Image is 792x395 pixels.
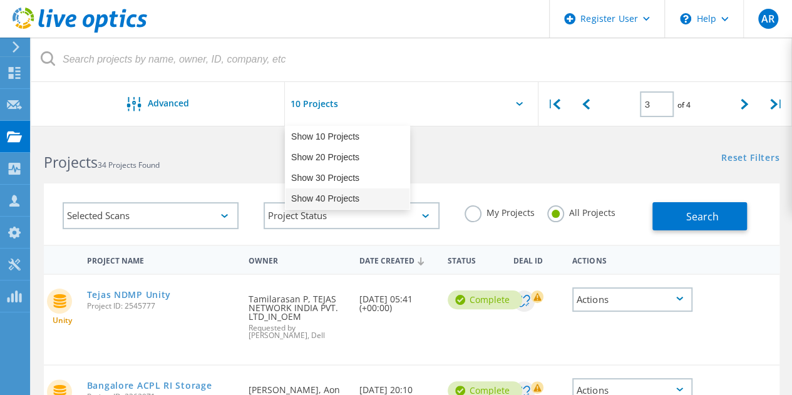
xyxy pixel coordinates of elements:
div: Status [441,248,508,271]
svg: \n [680,13,691,24]
span: Requested by [PERSON_NAME], Dell [249,324,346,339]
span: 34 Projects Found [98,160,160,170]
div: Project Name [81,248,243,271]
a: Bangalore ACPL RI Storage [87,381,212,390]
div: Actions [572,287,692,312]
div: Show 10 Projects [285,126,409,147]
span: Unity [53,317,72,324]
div: | [760,82,792,126]
span: Search [686,210,719,223]
div: Owner [242,248,352,271]
span: Project ID: 2545777 [87,302,237,310]
b: Projects [44,152,98,172]
div: Date Created [353,248,441,272]
a: Reset Filters [721,153,779,164]
div: | [538,82,570,126]
div: Show 40 Projects [285,188,409,209]
div: Actions [566,248,699,271]
span: AR [761,14,774,24]
div: Selected Scans [63,202,239,229]
span: Advanced [148,99,189,108]
button: Search [652,202,747,230]
span: of 4 [677,100,690,110]
a: Tejas NDMP Unity [87,290,171,299]
label: All Projects [547,205,615,217]
div: Show 30 Projects [285,168,409,188]
a: Live Optics Dashboard [13,26,147,35]
div: Deal Id [507,248,566,271]
div: Complete [448,290,522,309]
label: My Projects [465,205,535,217]
div: Tamilarasan P, TEJAS NETWORK INDIA PVT. LTD_IN_OEM [242,275,352,352]
div: Project Status [264,202,440,229]
div: [DATE] 05:41 (+00:00) [353,275,441,325]
div: Show 20 Projects [285,147,409,168]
